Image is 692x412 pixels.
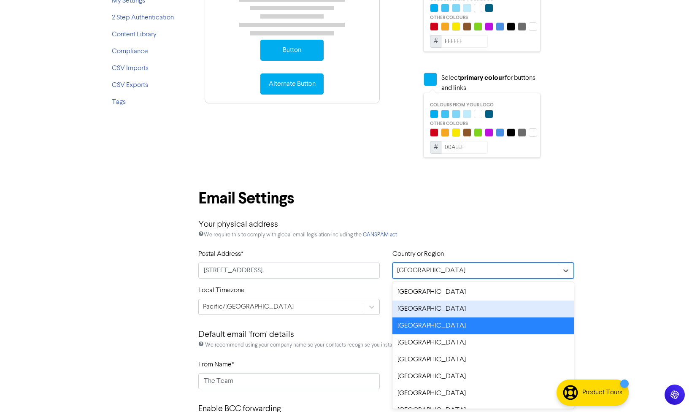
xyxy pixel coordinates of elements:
[203,302,294,312] div: Pacific/[GEOGRAPHIC_DATA]
[452,128,460,137] div: #F9E900
[198,285,245,295] label: Local Timezone
[463,22,471,31] div: #8B572A
[474,110,482,118] div: #ffffff
[474,128,482,137] div: #7ED321
[198,341,574,359] div: We recommend using your company name so your contacts recognise you instantly.
[112,48,148,55] a: Compliance
[430,121,468,127] span: Other colours
[430,35,442,48] span: #
[452,22,460,31] div: #F9E900
[496,128,504,137] div: #4A90E2
[430,102,494,108] span: Colours from your logo
[363,232,397,238] a: CANSPAM act
[507,128,515,137] div: #000000
[112,82,148,89] a: CSV Exports
[507,22,515,31] div: #000000
[463,110,471,118] div: #bfebfb
[529,22,537,31] div: #FFFFFF
[392,317,574,334] div: [GEOGRAPHIC_DATA]
[460,73,505,82] strong: primary colour
[485,110,493,118] div: #006185
[441,110,449,118] div: #40c2f3
[392,351,574,368] div: [GEOGRAPHIC_DATA]
[485,128,493,137] div: #BD10E0
[392,284,574,301] div: [GEOGRAPHIC_DATA]
[198,360,234,370] label: From Name*
[441,128,449,137] div: #F5A623
[452,4,460,12] div: #7fd6f7
[392,301,574,317] div: [GEOGRAPHIC_DATA]
[260,40,324,61] div: Button
[392,249,444,259] label: Country or Region
[260,73,324,95] div: Alternate Button
[430,15,468,21] span: Other colours
[430,110,438,118] div: #00aeef
[112,99,126,106] a: Tags
[198,322,574,341] p: Default email 'from' details
[474,22,482,31] div: #7ED321
[397,266,465,276] div: [GEOGRAPHIC_DATA]
[198,189,294,208] h1: Email Settings
[496,22,504,31] div: #4A90E2
[441,22,449,31] div: #F5A623
[430,4,438,12] div: #00aeef
[485,4,493,12] div: #006185
[529,128,537,137] div: #FFFFFF
[392,368,574,385] div: [GEOGRAPHIC_DATA]
[430,22,438,31] div: #D0021B
[198,231,574,249] div: We require this to comply with global email legislation including the
[474,4,482,12] div: #ffffff
[392,385,574,402] div: [GEOGRAPHIC_DATA]
[112,14,174,21] a: 2 Step Authentication
[463,4,471,12] div: #bfebfb
[112,31,157,38] a: Content Library
[441,4,449,12] div: #40c2f3
[112,65,149,72] a: CSV Imports
[485,22,493,31] div: #BD10E0
[430,128,438,137] div: #D0021B
[518,128,526,137] div: #6C6C6C
[650,371,692,412] iframe: Chat Widget
[198,215,574,231] p: Your physical address
[430,141,442,154] span: #
[518,22,526,31] div: #6C6C6C
[198,249,243,259] label: Postal Address*
[463,128,471,137] div: #8B572A
[424,73,536,93] div: Select for buttons and links
[452,110,460,118] div: #7fd6f7
[392,334,574,351] div: [GEOGRAPHIC_DATA]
